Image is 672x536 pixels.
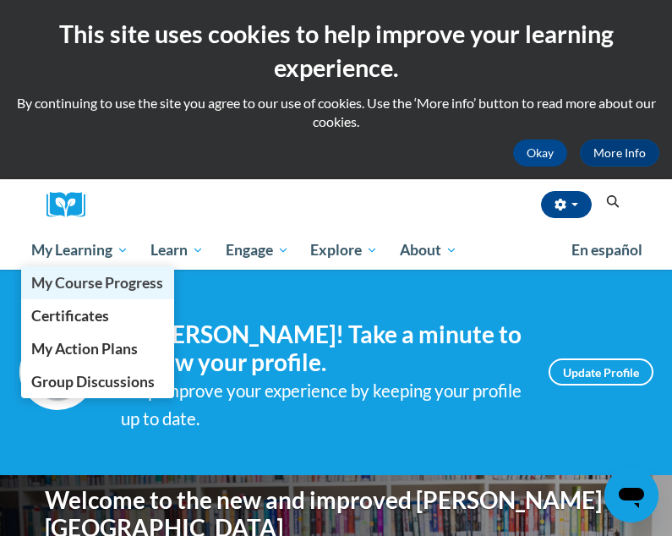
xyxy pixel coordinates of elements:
img: Logo brand [46,192,97,218]
h2: This site uses cookies to help improve your learning experience. [13,17,659,85]
iframe: Button to launch messaging window [604,468,658,522]
span: Learn [150,240,204,260]
span: En español [571,241,642,259]
a: Explore [299,231,389,270]
a: Learn [139,231,215,270]
a: About [389,231,468,270]
a: My Action Plans [21,332,175,365]
a: Update Profile [549,358,653,386]
a: Certificates [21,299,175,332]
span: Engage [226,240,289,260]
span: About [400,240,457,260]
button: Account Settings [541,191,592,218]
span: Group Discussions [31,373,155,391]
a: More Info [580,139,659,167]
a: My Learning [21,231,140,270]
button: Okay [513,139,567,167]
span: Certificates [31,307,109,325]
a: My Course Progress [21,266,175,299]
a: Cox Campus [46,192,97,218]
img: Profile Image [19,334,96,410]
a: Engage [215,231,300,270]
div: Main menu [19,231,653,270]
span: Explore [310,240,378,260]
p: By continuing to use the site you agree to our use of cookies. Use the ‘More info’ button to read... [13,94,659,131]
span: My Action Plans [31,340,138,358]
span: My Course Progress [31,274,163,292]
a: Group Discussions [21,365,175,398]
h4: Hi [PERSON_NAME]! Take a minute to review your profile. [121,320,523,377]
button: Search [600,192,626,212]
span: My Learning [31,240,128,260]
a: En español [560,232,653,268]
div: Help improve your experience by keeping your profile up to date. [121,377,523,433]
